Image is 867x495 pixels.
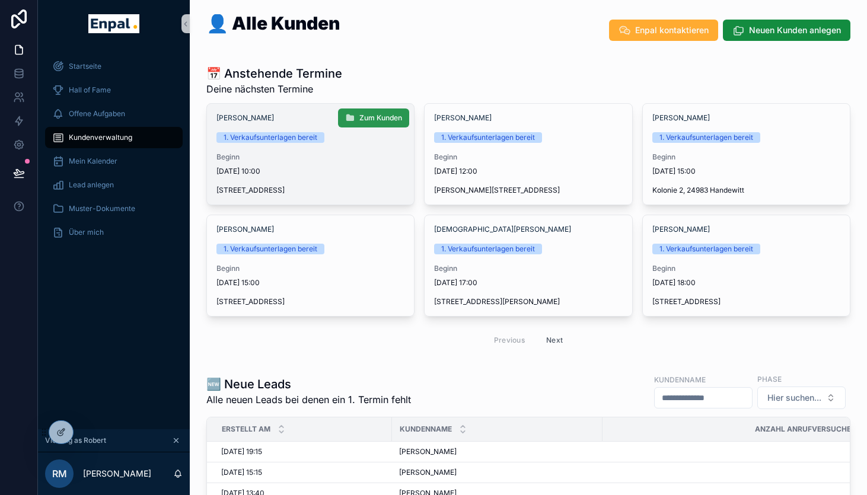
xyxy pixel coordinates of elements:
[652,225,710,234] a: [PERSON_NAME]
[221,447,262,456] span: [DATE] 19:15
[652,186,840,195] span: Kolonie 2, 24983 Handewitt
[767,392,821,404] span: Hier suchen...
[659,132,753,143] div: 1. Verkaufsunterlagen bereit
[45,174,183,196] a: Lead anlegen
[224,244,317,254] div: 1. Verkaufsunterlagen bereit
[755,424,851,434] span: Anzahl Anrufversuche
[652,264,840,273] span: Beginn
[610,468,866,477] a: 3
[441,132,535,143] div: 1. Verkaufsunterlagen bereit
[723,20,850,41] button: Neuen Kunden anlegen
[222,424,270,434] span: Erstellt Am
[359,113,402,123] span: Zum Kunden
[652,297,840,306] span: [STREET_ADDRESS]
[434,264,622,273] span: Beginn
[206,376,411,392] h1: 🆕 Neue Leads
[399,447,595,456] a: [PERSON_NAME]
[434,167,622,176] span: [DATE] 12:00
[659,244,753,254] div: 1. Verkaufsunterlagen bereit
[216,186,404,195] span: [STREET_ADDRESS]
[757,387,846,409] button: Select Button
[88,14,139,33] img: App logo
[45,198,183,219] a: Muster-Dokumente
[69,204,135,213] span: Muster-Dokumente
[610,447,866,456] a: 3
[216,297,404,306] span: [STREET_ADDRESS]
[38,47,190,258] div: scrollable content
[216,264,404,273] span: Beginn
[652,152,840,162] span: Beginn
[652,278,840,288] span: [DATE] 18:00
[45,103,183,124] a: Offene Aufgaben
[206,392,411,407] span: Alle neuen Leads bei denen ein 1. Termin fehlt
[399,468,457,477] span: [PERSON_NAME]
[399,468,595,477] a: [PERSON_NAME]
[400,424,452,434] span: Kundenname
[52,467,67,481] span: RM
[45,79,183,101] a: Hall of Fame
[654,374,706,385] label: Kundenname
[434,113,492,123] a: [PERSON_NAME]
[45,151,183,172] a: Mein Kalender
[69,62,101,71] span: Startseite
[399,447,457,456] span: [PERSON_NAME]
[757,373,782,384] label: Phase
[206,65,342,82] h1: 📅 Anstehende Termine
[216,225,274,234] a: [PERSON_NAME]
[45,222,183,243] a: Über mich
[635,24,709,36] span: Enpal kontaktieren
[538,331,571,349] button: Next
[434,225,571,234] a: [DEMOGRAPHIC_DATA][PERSON_NAME]
[221,468,262,477] span: [DATE] 15:15
[69,228,104,237] span: Über mich
[338,108,409,127] button: Zum Kunden
[69,157,117,166] span: Mein Kalender
[206,82,342,96] span: Deine nächsten Termine
[45,56,183,77] a: Startseite
[69,133,132,142] span: Kundenverwaltung
[216,113,274,123] a: [PERSON_NAME]
[441,244,535,254] div: 1. Verkaufsunterlagen bereit
[434,152,622,162] span: Beginn
[434,278,622,288] span: [DATE] 17:00
[216,278,404,288] span: [DATE] 15:00
[749,24,841,36] span: Neuen Kunden anlegen
[221,447,385,456] a: [DATE] 19:15
[652,167,840,176] span: [DATE] 15:00
[609,20,718,41] button: Enpal kontaktieren
[221,468,385,477] a: [DATE] 15:15
[652,113,710,123] a: [PERSON_NAME]
[45,127,183,148] a: Kundenverwaltung
[45,436,106,445] span: Viewing as Robert
[224,132,317,143] div: 1. Verkaufsunterlagen bereit
[216,167,404,176] span: [DATE] 10:00
[206,14,340,32] h1: 👤 Alle Kunden
[69,85,111,95] span: Hall of Fame
[434,186,622,195] span: [PERSON_NAME][STREET_ADDRESS]
[83,468,151,480] p: [PERSON_NAME]
[69,109,125,119] span: Offene Aufgaben
[434,297,622,306] span: [STREET_ADDRESS][PERSON_NAME]
[216,152,404,162] span: Beginn
[69,180,114,190] span: Lead anlegen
